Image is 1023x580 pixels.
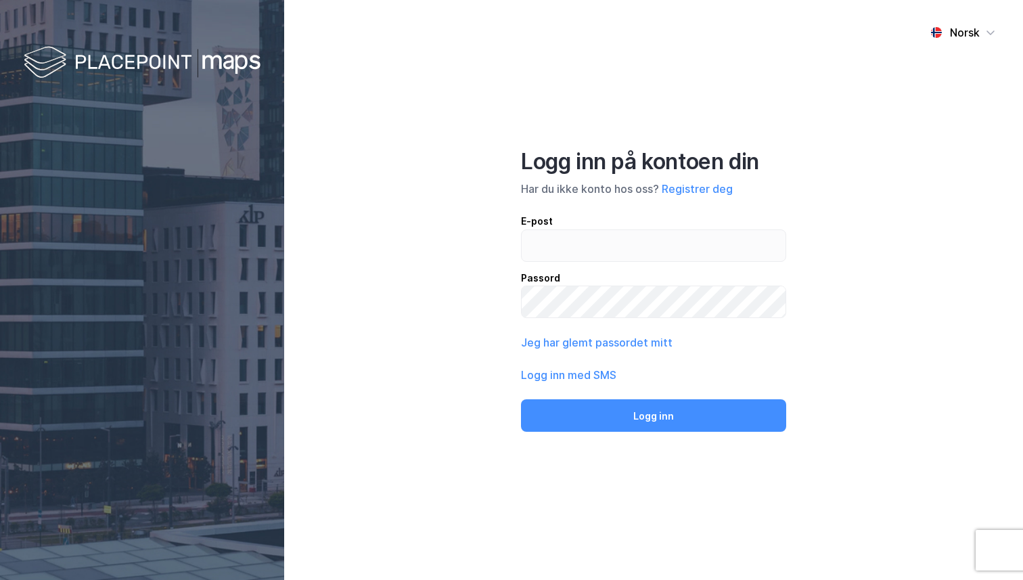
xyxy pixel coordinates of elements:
[521,213,786,229] div: E-post
[521,334,673,351] button: Jeg har glemt passordet mitt
[955,515,1023,580] iframe: Chat Widget
[24,43,260,83] img: logo-white.f07954bde2210d2a523dddb988cd2aa7.svg
[521,148,786,175] div: Logg inn på kontoen din
[955,515,1023,580] div: Kontrollprogram for chat
[521,270,786,286] div: Passord
[950,24,980,41] div: Norsk
[521,399,786,432] button: Logg inn
[521,181,786,197] div: Har du ikke konto hos oss?
[662,181,733,197] button: Registrer deg
[521,367,616,383] button: Logg inn med SMS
